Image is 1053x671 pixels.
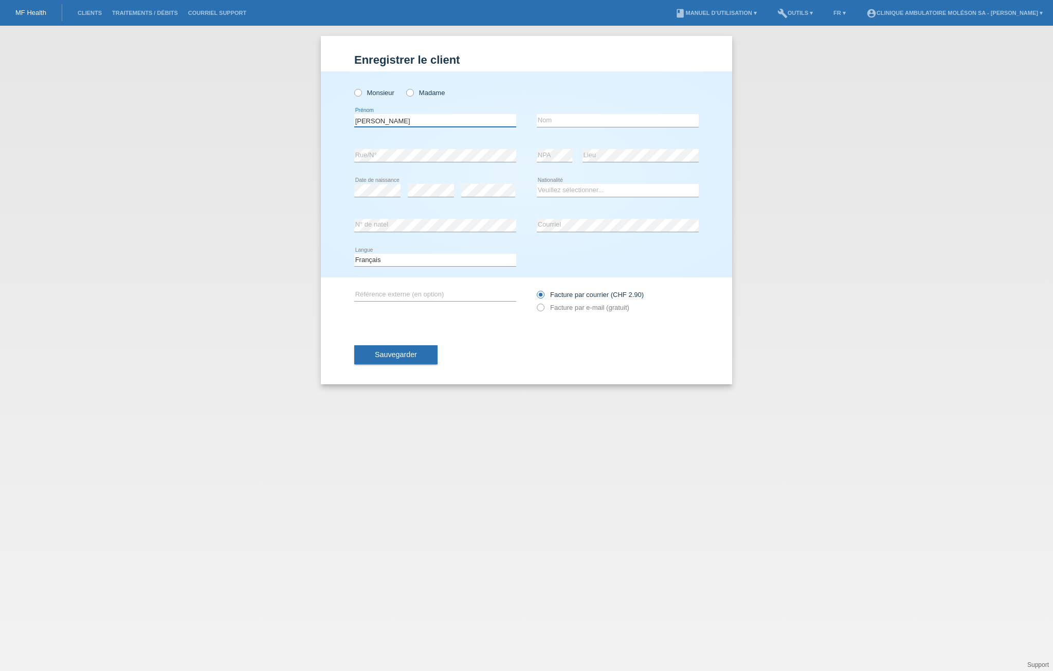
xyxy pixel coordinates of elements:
a: MF Health [15,9,46,16]
label: Monsieur [354,89,394,97]
i: account_circle [866,8,877,18]
a: buildOutils ▾ [772,10,818,16]
i: book [675,8,685,18]
a: Courriel Support [183,10,251,16]
a: Clients [72,10,107,16]
label: Facture par courrier (CHF 2.90) [537,291,644,299]
a: FR ▾ [828,10,851,16]
i: build [777,8,788,18]
input: Facture par e-mail (gratuit) [537,304,543,316]
a: Traitements / débits [107,10,183,16]
a: bookManuel d’utilisation ▾ [670,10,761,16]
a: Support [1027,661,1049,668]
span: Sauvegarder [375,350,417,359]
input: Madame [406,89,413,96]
h1: Enregistrer le client [354,53,699,66]
input: Monsieur [354,89,361,96]
button: Sauvegarder [354,345,438,365]
label: Madame [406,89,445,97]
a: account_circleClinique ambulatoire Moléson SA - [PERSON_NAME] ▾ [861,10,1048,16]
label: Facture par e-mail (gratuit) [537,304,629,311]
input: Facture par courrier (CHF 2.90) [537,291,543,304]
